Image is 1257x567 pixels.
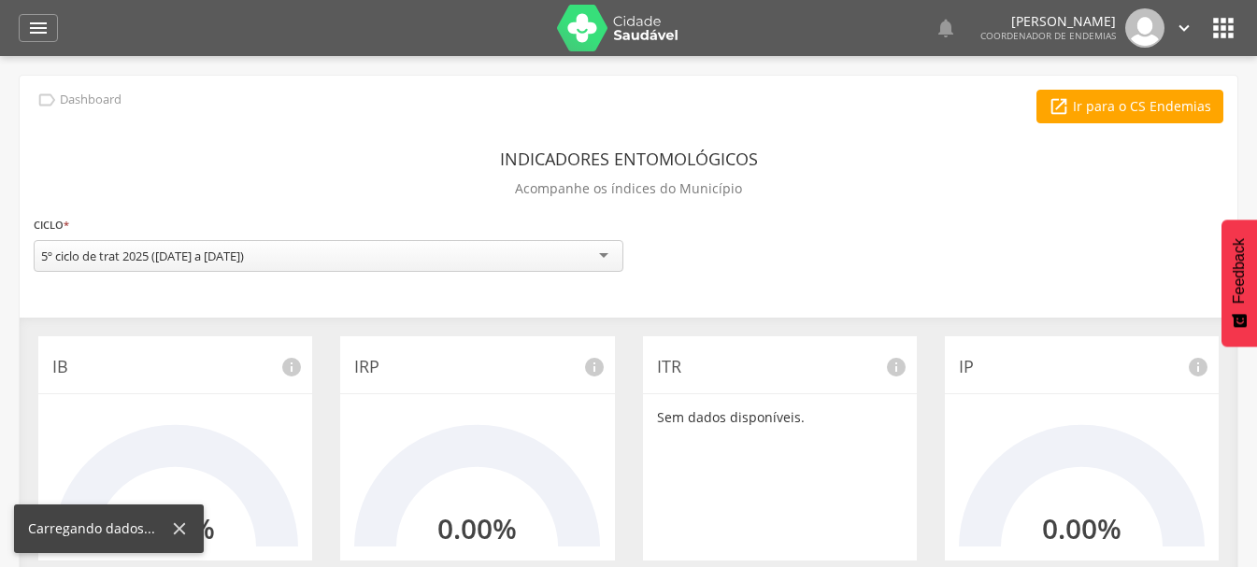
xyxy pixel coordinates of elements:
h2: 0.00% [1042,513,1121,544]
p: ITR [657,355,903,379]
i:  [935,17,957,39]
div: Carregando dados... [28,519,169,538]
a: Ir para o CS Endemias [1036,90,1223,123]
button: Feedback - Mostrar pesquisa [1221,220,1257,347]
span: Coordenador de Endemias [980,29,1116,42]
div: 5º ciclo de trat 2025 ([DATE] a [DATE]) [41,248,244,264]
i:  [1208,13,1238,43]
a:  [1174,8,1194,48]
h2: 0.00% [437,513,517,544]
i:  [36,90,57,110]
p: Acompanhe os índices do Município [515,176,742,202]
p: [PERSON_NAME] [980,15,1116,28]
i: info [885,356,907,378]
header: Indicadores Entomológicos [500,142,758,176]
i:  [1174,18,1194,38]
i: info [583,356,606,378]
i:  [27,17,50,39]
a:  [19,14,58,42]
span: Feedback [1231,238,1248,304]
p: Dashboard [60,92,121,107]
i: info [1187,356,1209,378]
i: info [280,356,303,378]
p: IB [52,355,298,379]
a:  [935,8,957,48]
p: Sem dados disponíveis. [657,408,903,427]
i:  [1049,96,1069,117]
p: IRP [354,355,600,379]
p: IP [959,355,1205,379]
label: Ciclo [34,215,69,235]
